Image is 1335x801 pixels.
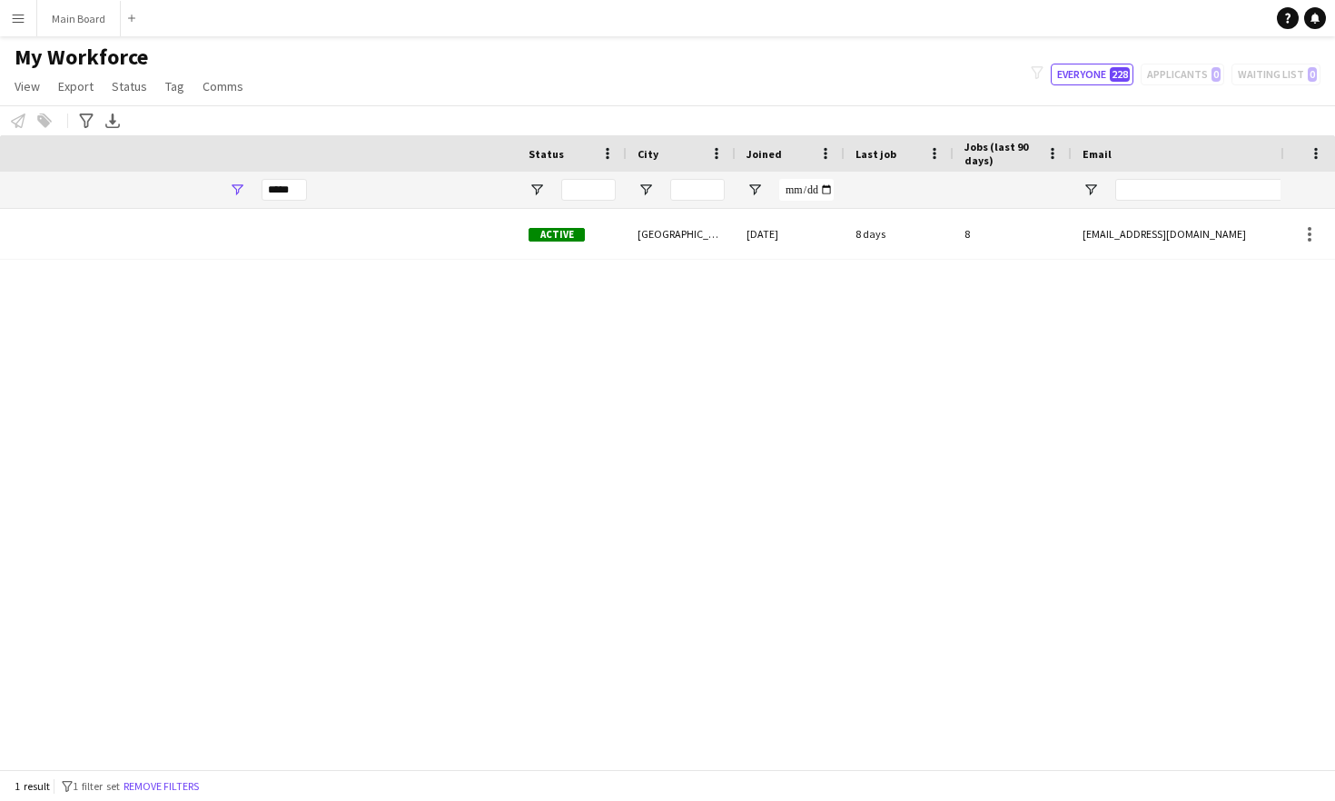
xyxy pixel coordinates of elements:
[529,147,564,161] span: Status
[203,78,243,94] span: Comms
[37,1,121,36] button: Main Board
[165,78,184,94] span: Tag
[7,74,47,98] a: View
[75,110,97,132] app-action-btn: Advanced filters
[529,228,585,242] span: Active
[747,147,782,161] span: Joined
[1110,67,1130,82] span: 228
[262,179,307,201] input: Last Name Filter Input
[747,182,763,198] button: Open Filter Menu
[1051,64,1133,85] button: Everyone228
[627,209,736,259] div: [GEOGRAPHIC_DATA]
[73,779,120,793] span: 1 filter set
[954,209,1072,259] div: 8
[1083,147,1112,161] span: Email
[736,209,845,259] div: [DATE]
[104,74,154,98] a: Status
[845,209,954,259] div: 8 days
[120,776,203,796] button: Remove filters
[964,140,1039,167] span: Jobs (last 90 days)
[1083,182,1099,198] button: Open Filter Menu
[638,182,654,198] button: Open Filter Menu
[779,179,834,201] input: Joined Filter Input
[561,179,616,201] input: Status Filter Input
[855,147,896,161] span: Last job
[529,182,545,198] button: Open Filter Menu
[15,78,40,94] span: View
[229,182,245,198] button: Open Filter Menu
[58,78,94,94] span: Export
[195,74,251,98] a: Comms
[638,147,658,161] span: City
[670,179,725,201] input: City Filter Input
[15,44,148,71] span: My Workforce
[158,74,192,98] a: Tag
[51,74,101,98] a: Export
[112,78,147,94] span: Status
[102,110,124,132] app-action-btn: Export XLSX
